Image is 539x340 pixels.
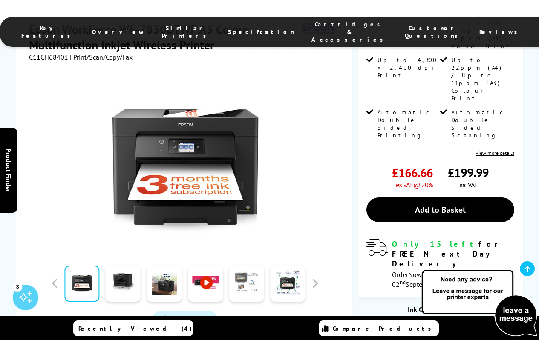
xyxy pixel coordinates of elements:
span: £166.66 [392,165,433,180]
div: for FREE Next Day Delivery [392,239,514,269]
span: Similar Printers [162,24,211,40]
span: Reviews [479,28,522,36]
span: | Print/Scan/Copy/Fax [70,53,133,61]
a: Compare Products [319,320,439,336]
a: Add to Basket [366,197,514,222]
span: Up to 22ppm (A4) / Up to 11ppm (A3) Colour Print [451,56,513,102]
span: Automatic Double Sided Printing [378,109,439,139]
div: Ink Cartridge Costs [358,305,523,314]
span: Recently Viewed (4) [78,325,192,332]
span: ex VAT @ 20% [396,180,433,189]
a: View more details [476,150,514,156]
span: Up to 4,800 x 2,400 dpi Print [378,56,439,79]
span: Only 15 left [392,239,478,249]
span: Order for Free Delivery [DATE] 02 September! [392,270,490,289]
div: modal_delivery [366,239,514,288]
span: Overview [92,28,145,36]
sup: nd [400,278,406,286]
a: Recently Viewed (4) [73,320,193,336]
span: Automatic Double Sided Scanning [451,109,513,139]
span: C11CH68401 [29,53,68,61]
img: Open Live Chat window [420,269,539,338]
span: Cartridges & Accessories [311,20,388,43]
span: Customer Questions [405,24,462,40]
span: Compare Products [333,325,436,332]
span: Specification [228,28,294,36]
div: 3 [13,282,22,291]
span: Now [408,270,422,279]
span: inc VAT [459,180,477,189]
span: £199.99 [448,165,489,180]
span: Product Finder [4,148,13,192]
img: Epson WorkForce WF-7830DTWF [101,78,268,245]
a: Product_All_Videos [152,311,218,329]
span: Key Features [21,24,75,40]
